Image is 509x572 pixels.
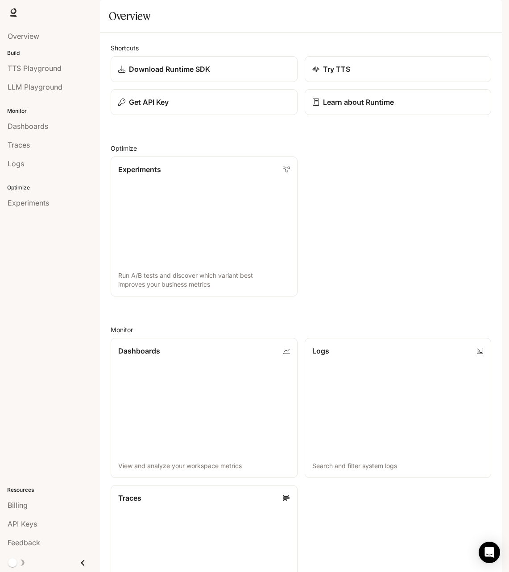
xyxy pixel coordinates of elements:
div: Open Intercom Messenger [479,542,500,563]
p: Run A/B tests and discover which variant best improves your business metrics [118,271,290,289]
a: Learn about Runtime [305,89,492,115]
p: Experiments [118,164,161,175]
h2: Optimize [111,144,491,153]
h2: Monitor [111,325,491,334]
a: ExperimentsRun A/B tests and discover which variant best improves your business metrics [111,156,298,296]
h1: Overview [109,7,150,25]
p: Dashboards [118,346,160,356]
h2: Shortcuts [111,43,491,53]
p: View and analyze your workspace metrics [118,461,290,470]
a: Try TTS [305,56,492,82]
p: Download Runtime SDK [129,64,210,74]
p: Logs [312,346,329,356]
p: Get API Key [129,97,169,107]
p: Learn about Runtime [323,97,394,107]
p: Search and filter system logs [312,461,484,470]
a: Download Runtime SDK [111,56,298,82]
button: Get API Key [111,89,298,115]
p: Try TTS [323,64,350,74]
a: LogsSearch and filter system logs [305,338,492,478]
p: Traces [118,493,141,503]
a: DashboardsView and analyze your workspace metrics [111,338,298,478]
